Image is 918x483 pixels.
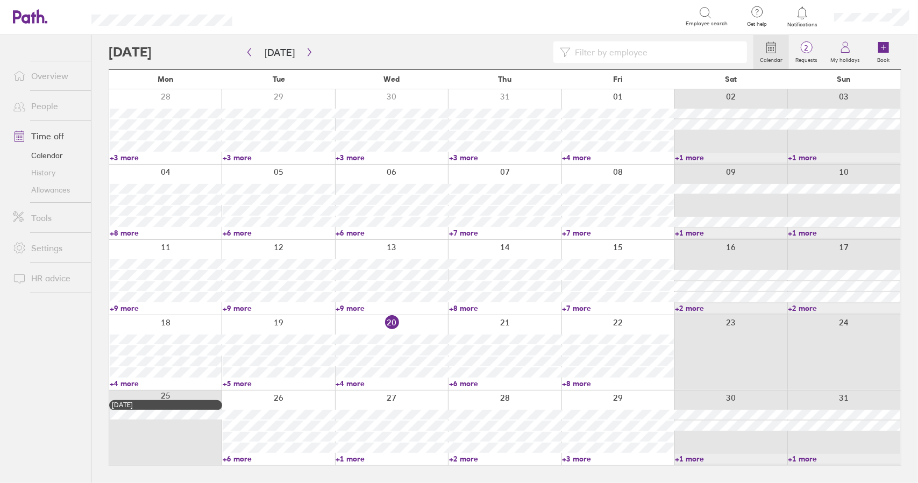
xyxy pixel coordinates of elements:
[675,153,787,162] a: +1 more
[110,153,222,162] a: +3 more
[336,153,447,162] a: +3 more
[4,181,91,198] a: Allowances
[785,22,820,28] span: Notifications
[562,454,674,464] a: +3 more
[498,75,511,83] span: Thu
[112,401,219,409] div: [DATE]
[871,54,896,63] label: Book
[789,54,824,63] label: Requests
[4,65,91,87] a: Overview
[789,35,824,69] a: 2Requests
[110,379,222,388] a: +4 more
[725,75,737,83] span: Sat
[789,44,824,52] span: 2
[824,35,866,69] a: My holidays
[571,42,741,62] input: Filter by employee
[753,35,789,69] a: Calendar
[256,44,303,61] button: [DATE]
[4,147,91,164] a: Calendar
[686,20,728,27] span: Employee search
[866,35,901,69] a: Book
[336,228,447,238] a: +6 more
[223,303,335,313] a: +9 more
[449,303,561,313] a: +8 more
[223,228,335,238] a: +6 more
[449,454,561,464] a: +2 more
[223,153,335,162] a: +3 more
[788,303,900,313] a: +2 more
[788,454,900,464] a: +1 more
[4,125,91,147] a: Time off
[675,303,787,313] a: +2 more
[110,228,222,238] a: +8 more
[739,21,774,27] span: Get help
[675,454,787,464] a: +1 more
[384,75,400,83] span: Wed
[4,267,91,289] a: HR advice
[449,379,561,388] a: +6 more
[336,379,447,388] a: +4 more
[788,228,900,238] a: +1 more
[336,454,447,464] a: +1 more
[675,228,787,238] a: +1 more
[449,153,561,162] a: +3 more
[788,153,900,162] a: +1 more
[837,75,851,83] span: Sun
[562,303,674,313] a: +7 more
[753,54,789,63] label: Calendar
[336,303,447,313] a: +9 more
[562,228,674,238] a: +7 more
[613,75,623,83] span: Fri
[4,95,91,117] a: People
[824,54,866,63] label: My holidays
[223,379,335,388] a: +5 more
[273,75,285,83] span: Tue
[261,11,289,21] div: Search
[110,303,222,313] a: +9 more
[223,454,335,464] a: +6 more
[158,75,174,83] span: Mon
[4,207,91,229] a: Tools
[562,379,674,388] a: +8 more
[4,237,91,259] a: Settings
[449,228,561,238] a: +7 more
[4,164,91,181] a: History
[785,5,820,28] a: Notifications
[562,153,674,162] a: +4 more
